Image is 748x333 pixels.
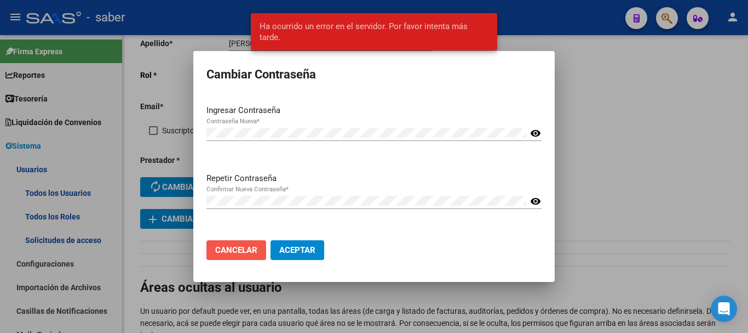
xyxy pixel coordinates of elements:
[206,172,542,185] p: Repetir Contraseña
[530,195,541,208] mat-icon: visibility
[271,240,324,260] button: Aceptar
[260,21,489,43] span: Ha ocurrido un error en el servidor. Por favor intenta más tarde.
[215,245,257,255] span: Cancelar
[279,245,315,255] span: Aceptar
[530,127,541,140] mat-icon: visibility
[206,64,542,85] h2: Cambiar Contraseña
[711,296,737,322] div: Open Intercom Messenger
[206,104,542,117] p: Ingresar Contraseña
[206,240,266,260] button: Cancelar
